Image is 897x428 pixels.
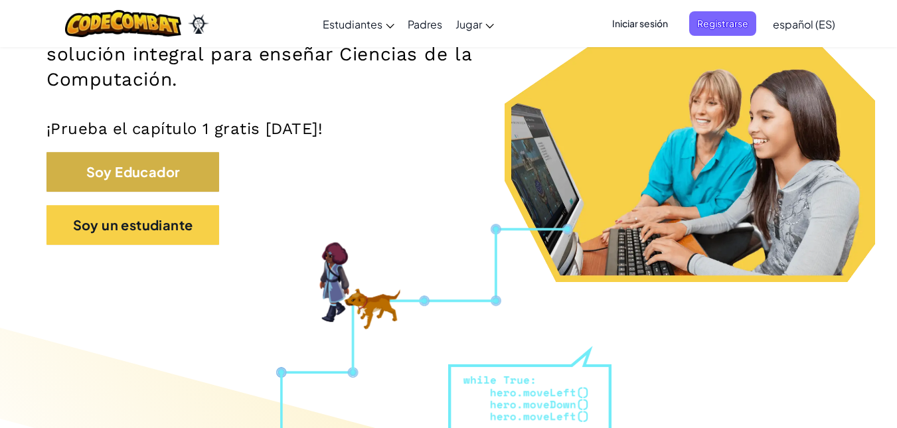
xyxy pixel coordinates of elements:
[46,119,851,139] p: ¡Prueba el capítulo 1 gratis [DATE]!
[604,11,676,36] button: Iniciar sesión
[773,17,835,31] span: español (ES)
[46,152,219,192] button: Soy Educador
[766,6,842,42] a: español (ES)
[46,205,219,245] button: Soy un estudiante
[689,11,756,36] button: Registrarse
[188,14,209,34] img: Ozaria
[455,17,482,31] span: Jugar
[449,6,501,42] a: Jugar
[65,10,181,37] img: Logotipo de CodeCombat
[401,6,449,42] a: Padres
[316,6,401,42] a: Estudiantes
[323,17,382,31] span: Estudiantes
[46,17,585,92] h2: Una aventura de programación para estudiantes y tu solución integral para enseñar Ciencias de la ...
